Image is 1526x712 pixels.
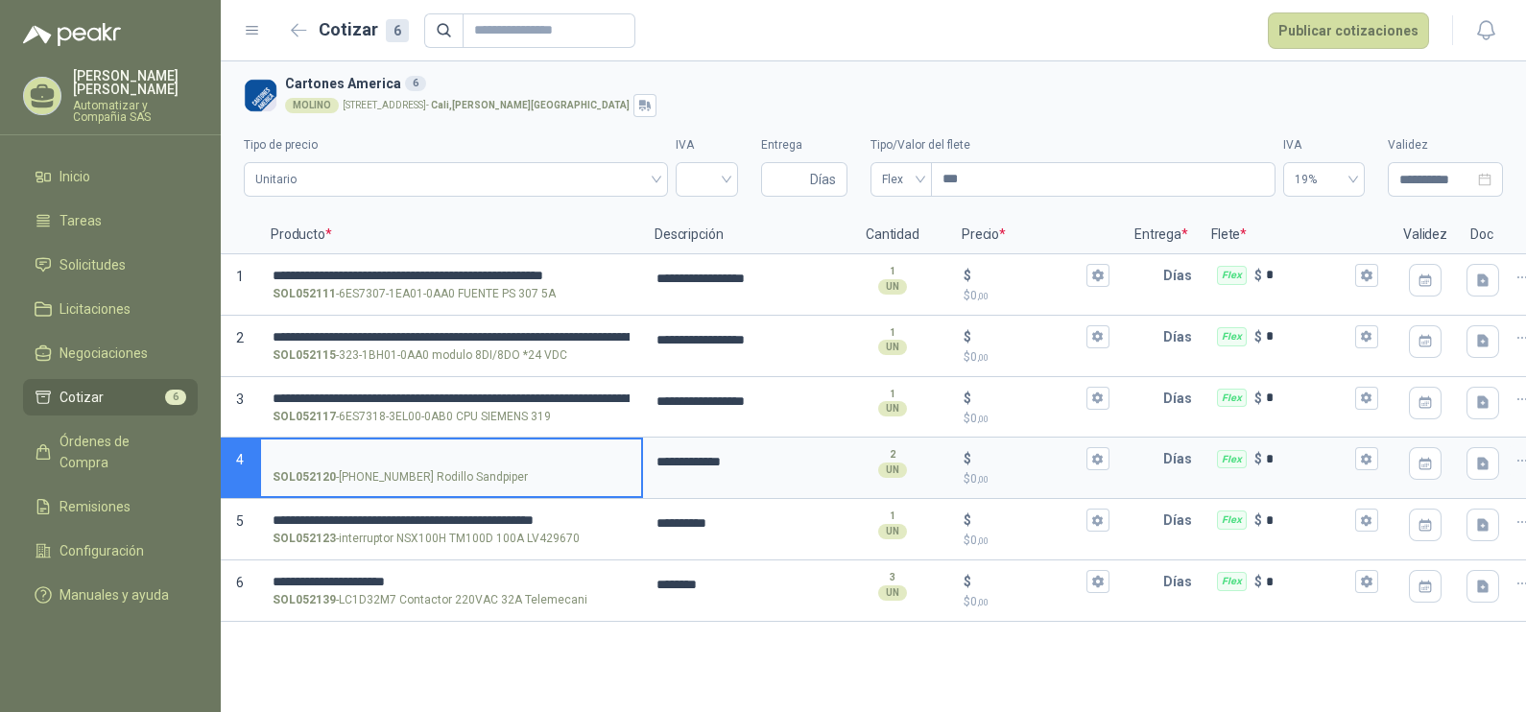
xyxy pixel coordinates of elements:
[273,513,630,528] input: SOL052123-interruptor NSX100H TM100D 100A LV429670
[273,530,336,548] strong: SOL052123
[1266,268,1351,282] input: Flex $
[870,136,1276,154] label: Tipo/Valor del flete
[964,326,971,347] p: $
[1217,266,1247,285] div: Flex
[970,350,989,364] span: 0
[1295,165,1353,194] span: 19%
[60,387,104,408] span: Cotizar
[964,287,1109,305] p: $
[1266,329,1351,344] input: Flex $
[1459,216,1507,254] p: Doc
[319,16,409,43] h2: Cotizar
[23,247,198,283] a: Solicitudes
[1254,510,1262,531] p: $
[273,468,336,487] strong: SOL052120
[1283,136,1365,154] label: IVA
[890,570,895,585] p: 3
[285,98,339,113] div: MOLINO
[73,69,198,96] p: [PERSON_NAME] [PERSON_NAME]
[1355,387,1378,410] button: Flex $
[236,513,244,529] span: 5
[1266,391,1351,405] input: Flex $
[977,535,989,546] span: ,00
[835,216,950,254] p: Cantidad
[23,158,198,195] a: Inicio
[1254,265,1262,286] p: $
[1217,327,1247,346] div: Flex
[964,593,1109,611] p: $
[60,496,131,517] span: Remisiones
[273,530,580,548] p: - interruptor NSX100H TM100D 100A LV429670
[405,76,426,91] div: 6
[1217,389,1247,408] div: Flex
[964,510,971,531] p: $
[273,346,567,365] p: - 323-1BH01-0AA0 modulo 8DI/8DO *24 VDC
[970,289,989,302] span: 0
[643,216,835,254] p: Descripción
[60,343,148,364] span: Negociaciones
[977,414,989,424] span: ,00
[975,268,1083,282] input: $$0,00
[676,136,738,154] label: IVA
[964,348,1109,367] p: $
[977,352,989,363] span: ,00
[1163,439,1200,478] p: Días
[882,165,920,194] span: Flex
[975,513,1083,528] input: $$0,00
[878,340,907,355] div: UN
[964,265,971,286] p: $
[970,534,989,547] span: 0
[977,474,989,485] span: ,00
[60,298,131,320] span: Licitaciones
[970,412,989,425] span: 0
[1268,12,1429,49] button: Publicar cotizaciones
[1355,447,1378,470] button: Flex $
[23,577,198,613] a: Manuales y ayuda
[236,330,244,345] span: 2
[1086,264,1109,287] button: $$0,00
[977,291,989,301] span: ,00
[165,390,186,405] span: 6
[285,73,1495,94] h3: Cartones America
[890,325,895,341] p: 1
[1388,136,1503,154] label: Validez
[236,269,244,284] span: 1
[343,101,630,110] p: [STREET_ADDRESS] -
[236,392,244,407] span: 3
[23,533,198,569] a: Configuración
[60,210,102,231] span: Tareas
[1254,571,1262,592] p: $
[1355,509,1378,532] button: Flex $
[1217,572,1247,591] div: Flex
[386,19,409,42] div: 6
[1123,216,1200,254] p: Entrega
[964,448,971,469] p: $
[273,392,630,406] input: SOL052117-6ES7318-3EL00-0AB0 CPU SIEMENS 319
[273,269,630,283] input: SOL052111-6ES7307-1EA01-0AA0 FUENTE PS 307 5A
[878,401,907,416] div: UN
[890,264,895,279] p: 1
[255,165,656,194] span: Unitario
[1355,325,1378,348] button: Flex $
[890,509,895,524] p: 1
[273,285,336,303] strong: SOL052111
[1163,318,1200,356] p: Días
[1086,570,1109,593] button: $$0,00
[810,163,836,196] span: Días
[273,346,336,365] strong: SOL052115
[970,472,989,486] span: 0
[23,335,198,371] a: Negociaciones
[273,285,556,303] p: - 6ES7307-1EA01-0AA0 FUENTE PS 307 5A
[1086,387,1109,410] button: $$0,00
[1086,509,1109,532] button: $$0,00
[878,585,907,601] div: UN
[977,597,989,607] span: ,00
[950,216,1123,254] p: Precio
[975,452,1083,466] input: $$0,00
[975,575,1083,589] input: $$0,00
[60,584,169,605] span: Manuales y ayuda
[1163,501,1200,539] p: Días
[890,447,895,463] p: 2
[1254,388,1262,409] p: $
[431,100,630,110] strong: Cali , [PERSON_NAME][GEOGRAPHIC_DATA]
